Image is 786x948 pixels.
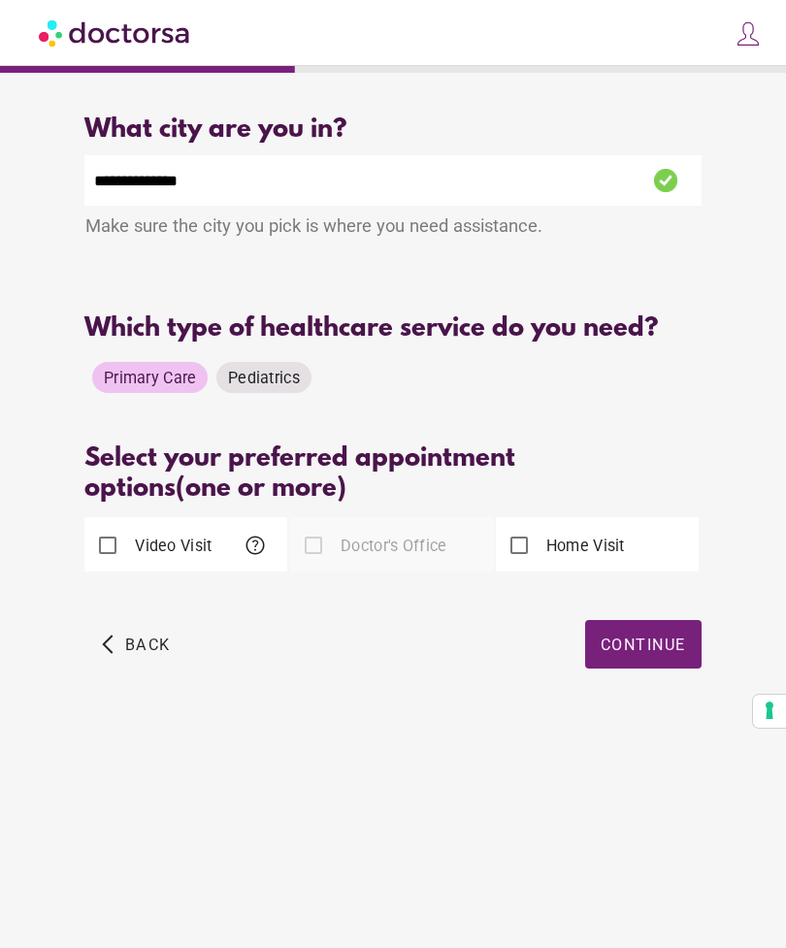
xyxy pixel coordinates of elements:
span: Back [125,636,171,654]
div: Make sure the city you pick is where you need assistance. [84,206,701,250]
span: Continue [601,636,686,654]
div: What city are you in? [84,115,701,146]
span: (one or more) [176,474,346,505]
img: Doctorsa.com [39,11,192,54]
div: Which type of healthcare service do you need? [84,314,701,344]
img: icons8-customer-100.png [735,20,762,48]
span: Primary Care [104,369,196,387]
label: Video Visit [131,535,212,557]
span: help [244,534,267,557]
button: arrow_back_ios Back [94,620,179,669]
button: Continue [585,620,702,669]
button: Your consent preferences for tracking technologies [753,695,786,728]
span: Pediatrics [228,369,300,387]
label: Home Visit [542,535,625,557]
div: Select your preferred appointment options [84,444,701,505]
label: Doctor's Office [337,535,446,557]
